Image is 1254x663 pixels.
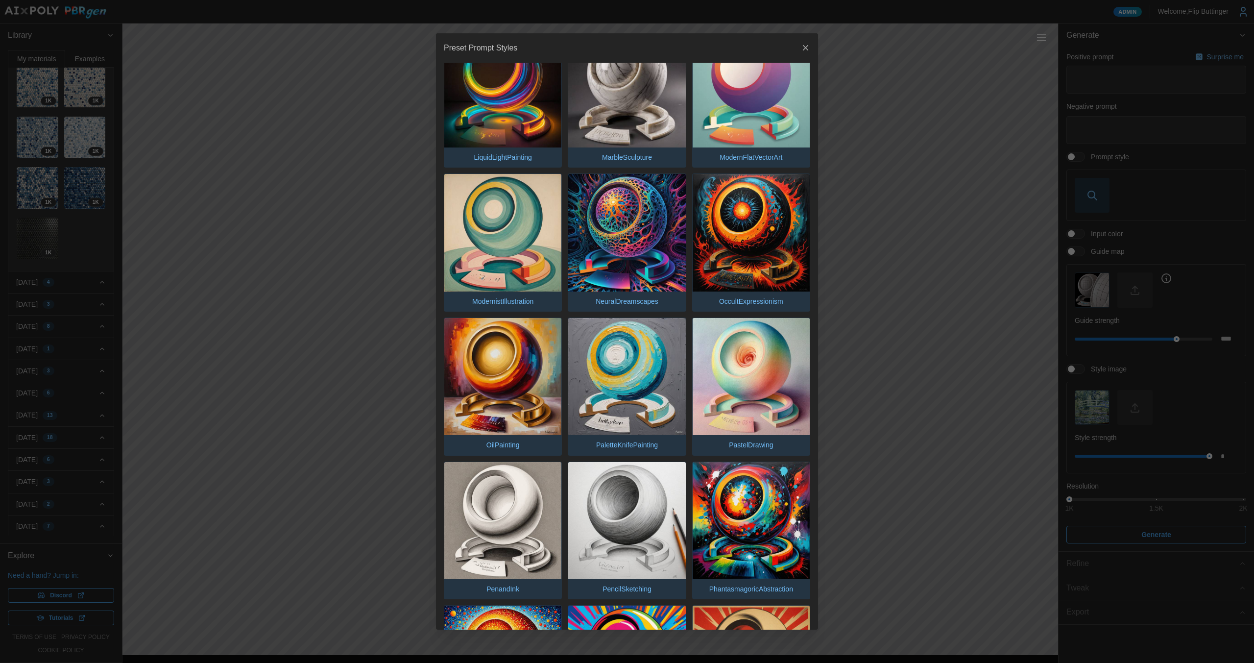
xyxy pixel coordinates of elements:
p: LiquidLightPainting [469,147,537,167]
img: PastelDrawing.jpg [693,318,810,435]
img: OilPainting.jpg [444,318,561,435]
img: PaletteKnifePainting.jpg [568,318,685,435]
p: PhantasmagoricAbstraction [704,579,798,599]
button: OccultExpressionism.jpgOccultExpressionism [692,173,810,312]
p: OccultExpressionism [714,292,788,311]
button: PaletteKnifePainting.jpgPaletteKnifePainting [568,318,686,456]
button: PenandInk.jpgPenandInk [444,462,562,600]
img: OccultExpressionism.jpg [693,174,810,291]
p: PencilSketching [598,579,656,599]
img: ModernFlatVectorArt.jpg [693,30,810,147]
button: PastelDrawing.jpgPastelDrawing [692,318,810,456]
img: PenandInk.jpg [444,462,561,579]
img: LiquidLightPainting.jpg [444,30,561,147]
img: PhantasmagoricAbstraction.jpg [693,462,810,579]
p: ModernistIllustration [467,292,538,311]
p: OilPainting [482,435,525,455]
img: ModernistIllustration.jpg [444,174,561,291]
button: PencilSketching.jpgPencilSketching [568,462,686,600]
h2: Preset Prompt Styles [444,44,517,52]
p: PaletteKnifePainting [591,435,663,455]
button: OilPainting.jpgOilPainting [444,318,562,456]
button: ModernFlatVectorArt.jpgModernFlatVectorArt [692,30,810,168]
button: PhantasmagoricAbstraction.jpgPhantasmagoricAbstraction [692,462,810,600]
p: PastelDrawing [724,435,778,455]
button: ModernistIllustration.jpgModernistIllustration [444,173,562,312]
button: LiquidLightPainting.jpgLiquidLightPainting [444,30,562,168]
button: MarbleSculpture.jpgMarbleSculpture [568,30,686,168]
p: PenandInk [482,579,524,599]
img: PencilSketching.jpg [568,462,685,579]
p: ModernFlatVectorArt [715,147,787,167]
p: NeuralDreamscapes [591,292,663,311]
img: MarbleSculpture.jpg [568,30,685,147]
img: NeuralDreamscapes.jpg [568,174,685,291]
p: MarbleSculpture [597,147,657,167]
button: NeuralDreamscapes.jpgNeuralDreamscapes [568,173,686,312]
